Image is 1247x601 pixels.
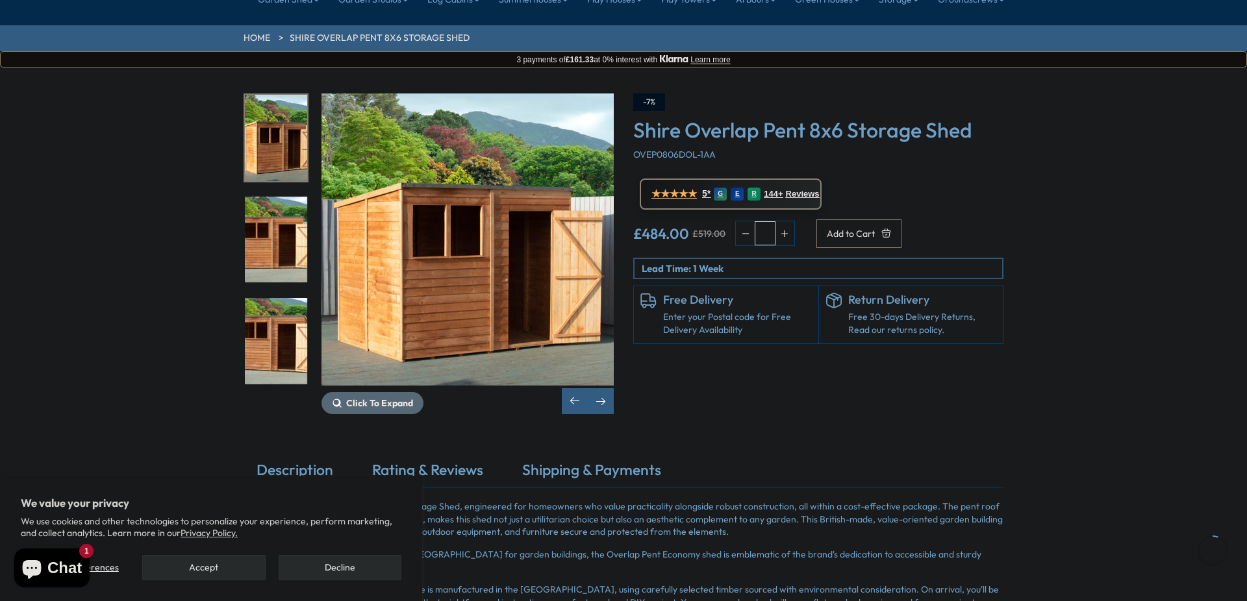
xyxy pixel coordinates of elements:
[786,189,820,199] span: Reviews
[244,32,270,45] a: HOME
[321,93,614,414] div: 7 / 9
[848,293,997,307] h6: Return Delivery
[279,555,401,580] button: Decline
[244,500,1003,539] p: Introducing the Shire Overlap Pent 8x6 Storage Shed, engineered for homeowners who value practica...
[21,497,401,509] h2: We value your privacy
[509,460,674,487] a: Shipping & Payments
[359,460,496,487] a: Rating & Reviews
[244,548,1003,574] p: Crafted by Shire, a market leader in the [GEOGRAPHIC_DATA] for garden buildings, the Overlap Pent...
[181,527,238,539] a: Privacy Policy.
[245,197,307,283] img: DSC_0146_1152edbc-1a9b-43c3-8cee-c4eaae20845b_200x200.jpg
[10,548,94,591] inbox-online-store-chat: Shopify online store chat
[642,262,1002,275] p: Lead Time: 1 Week
[244,460,346,487] a: Description
[663,293,812,307] h6: Free Delivery
[633,93,665,111] div: -7%
[142,555,265,580] button: Accept
[764,189,783,199] span: 144+
[321,93,614,386] img: Shire Overlap Pent 8x6 Storage Shed - Best Shed
[290,32,470,45] a: Shire Overlap Pent 8x6 Storage Shed
[714,188,727,201] div: G
[748,188,761,201] div: R
[588,388,614,414] div: Next slide
[640,178,822,210] a: ★★★★★ 5* G E R 144+ Reviews
[244,195,309,284] div: 8 / 9
[321,392,423,414] button: Click To Expand
[633,227,689,241] ins: £484.00
[633,117,1003,142] h3: Shire Overlap Pent 8x6 Storage Shed
[244,297,309,386] div: 9 / 9
[731,188,744,201] div: E
[827,229,875,238] span: Add to Cart
[692,229,725,238] del: £519.00
[816,219,901,248] button: Add to Cart
[633,149,716,160] span: OVEP0806DOL-1AA
[245,298,307,384] img: DSC_0147_ee67f093-77fd-43be-b000-8de497a48857_200x200.jpg
[245,95,307,181] img: DSC_0145_493297c9-36cd-4714-936f-36c4d46b7e3e_200x200.jpg
[663,311,812,336] a: Enter your Postal code for Free Delivery Availability
[346,397,413,409] span: Click To Expand
[848,311,997,336] p: Free 30-days Delivery Returns, Read our returns policy.
[651,188,697,200] span: ★★★★★
[21,515,401,539] p: We use cookies and other technologies to personalize your experience, perform marketing, and coll...
[562,388,588,414] div: Previous slide
[244,93,309,182] div: 7 / 9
